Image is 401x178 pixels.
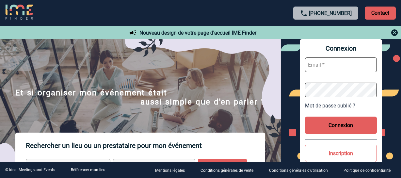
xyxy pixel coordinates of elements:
[305,44,377,52] span: Connexion
[344,168,391,173] p: Politique de confidentialité
[365,7,396,20] p: Contact
[5,168,55,172] div: © Ideal Meetings and Events
[155,168,185,173] p: Mentions légales
[309,10,352,16] a: [PHONE_NUMBER]
[305,145,377,162] button: Inscription
[264,167,338,173] a: Conditions générales d'utilisation
[305,57,377,72] input: Email *
[198,159,247,177] input: Rechercher
[195,167,264,173] a: Conditions générales de vente
[305,117,377,134] button: Connexion
[338,167,401,173] a: Politique de confidentialité
[269,168,328,173] p: Conditions générales d'utilisation
[71,168,105,172] a: Référencer mon lieu
[200,168,253,173] p: Conditions générales de vente
[26,133,265,159] p: Rechercher un lieu ou un prestataire pour mon événement
[305,103,377,109] a: Mot de passe oublié ?
[300,9,308,17] img: call-24-px.png
[150,167,195,173] a: Mentions légales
